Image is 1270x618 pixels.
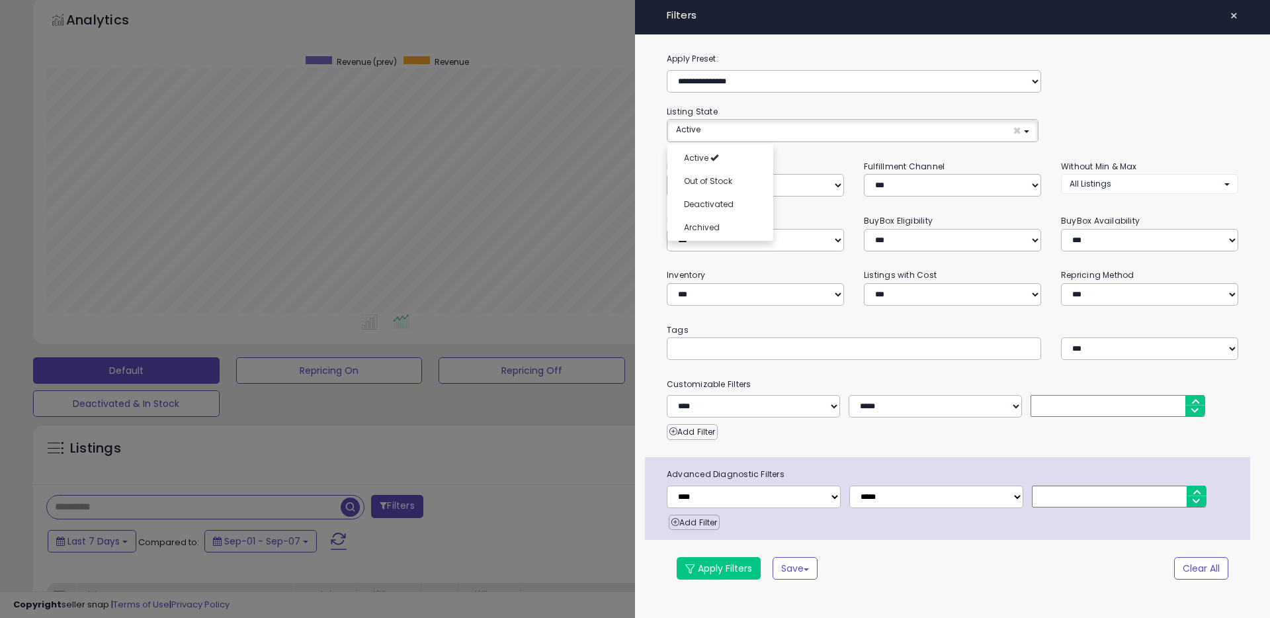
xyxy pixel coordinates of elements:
small: Without Min & Max [1061,161,1137,172]
small: Fulfillment Channel [864,161,945,172]
span: All Listings [1070,178,1111,189]
small: Listings with Cost [864,269,937,281]
h4: Filters [667,10,1238,21]
span: × [1230,7,1238,25]
span: Advanced Diagnostic Filters [657,467,1250,482]
span: Out of Stock [684,175,732,187]
span: Deactivated [684,199,734,210]
span: × [1013,124,1021,138]
label: Apply Preset: [657,52,1248,66]
small: Customizable Filters [657,377,1248,392]
small: Listing State [667,106,718,117]
button: Clear All [1174,557,1228,580]
small: Tags [657,323,1248,337]
small: BuyBox Availability [1061,215,1140,226]
button: Apply Filters [677,557,761,580]
button: Save [773,557,818,580]
small: Inventory [667,269,705,281]
button: × [1224,7,1244,25]
button: All Listings [1061,174,1238,193]
button: Add Filter [669,515,720,531]
button: Add Filter [667,424,718,440]
span: Archived [684,222,720,233]
span: Active [676,124,700,135]
small: Repricing [667,161,706,172]
small: Repricing Method [1061,269,1134,281]
span: Active [684,152,708,163]
small: Current Listed Price [667,215,745,226]
button: Active × [667,120,1038,142]
small: BuyBox Eligibility [864,215,933,226]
